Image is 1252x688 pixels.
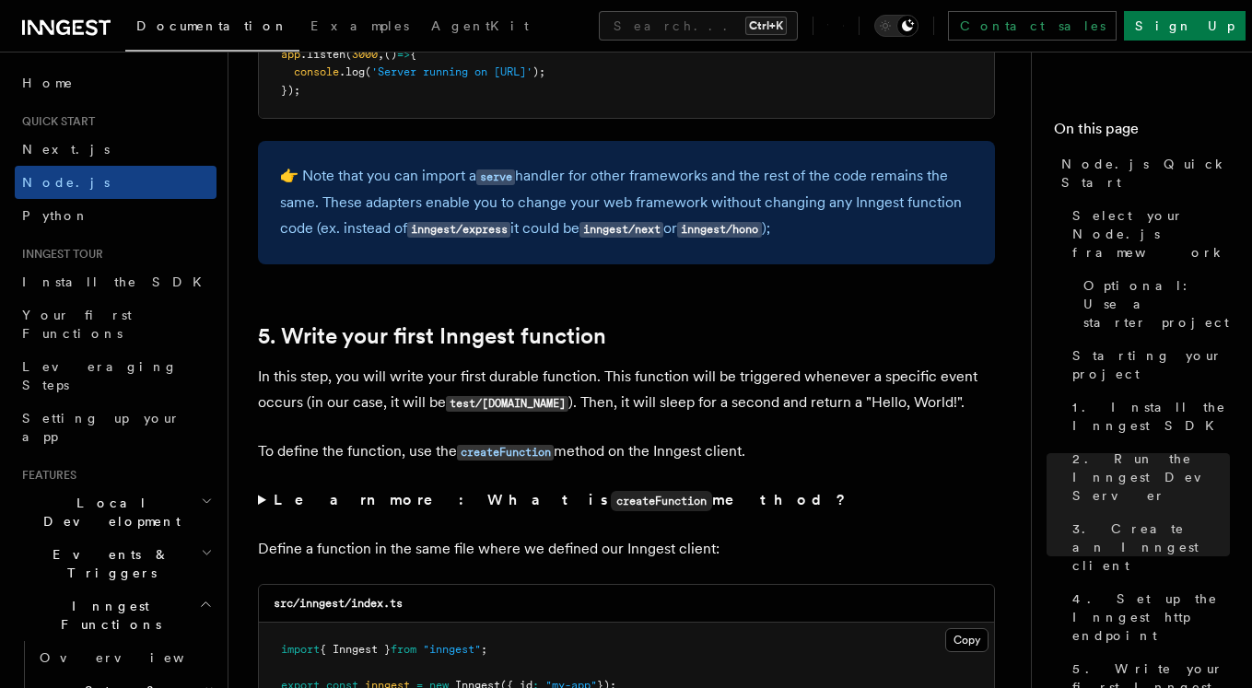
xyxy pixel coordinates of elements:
[677,222,761,238] code: inngest/hono
[1054,118,1230,147] h4: On this page
[15,589,216,641] button: Inngest Functions
[352,48,378,61] span: 3000
[299,6,420,50] a: Examples
[1065,199,1230,269] a: Select your Node.js framework
[1072,589,1230,645] span: 4. Set up the Inngest http endpoint
[15,597,199,634] span: Inngest Functions
[22,411,181,444] span: Setting up your app
[1072,398,1230,435] span: 1. Install the Inngest SDK
[457,445,554,461] code: createFunction
[384,48,397,61] span: ()
[476,169,515,185] code: serve
[40,650,229,665] span: Overview
[745,17,787,35] kbd: Ctrl+K
[371,65,532,78] span: 'Server running on [URL]'
[320,643,391,656] span: { Inngest }
[258,536,995,562] p: Define a function in the same file where we defined our Inngest client:
[15,247,103,262] span: Inngest tour
[579,222,663,238] code: inngest/next
[258,438,995,465] p: To define the function, use the method on the Inngest client.
[22,74,74,92] span: Home
[1072,206,1230,262] span: Select your Node.js framework
[15,66,216,99] a: Home
[15,199,216,232] a: Python
[15,133,216,166] a: Next.js
[22,208,89,223] span: Python
[476,167,515,184] a: serve
[1065,339,1230,391] a: Starting your project
[22,308,132,341] span: Your first Functions
[874,15,919,37] button: Toggle dark mode
[1054,147,1230,199] a: Node.js Quick Start
[125,6,299,52] a: Documentation
[22,175,110,190] span: Node.js
[1072,519,1230,575] span: 3. Create an Inngest client
[1061,155,1230,192] span: Node.js Quick Start
[1065,442,1230,512] a: 2. Run the Inngest Dev Server
[281,84,300,97] span: });
[294,65,339,78] span: console
[420,6,540,50] a: AgentKit
[481,643,487,656] span: ;
[22,359,178,392] span: Leveraging Steps
[1083,276,1230,332] span: Optional: Use a starter project
[15,545,201,582] span: Events & Triggers
[15,494,201,531] span: Local Development
[1124,11,1246,41] a: Sign Up
[280,163,973,242] p: 👉 Note that you can import a handler for other frameworks and the rest of the code remains the sa...
[15,402,216,453] a: Setting up your app
[945,628,989,652] button: Copy
[15,265,216,298] a: Install the SDK
[397,48,410,61] span: =>
[1076,269,1230,339] a: Optional: Use a starter project
[410,48,416,61] span: {
[15,468,76,483] span: Features
[15,350,216,402] a: Leveraging Steps
[391,643,416,656] span: from
[532,65,545,78] span: );
[136,18,288,33] span: Documentation
[281,48,300,61] span: app
[274,597,403,610] code: src/inngest/index.ts
[1065,582,1230,652] a: 4. Set up the Inngest http endpoint
[310,18,409,33] span: Examples
[300,48,345,61] span: .listen
[611,491,712,511] code: createFunction
[274,491,849,508] strong: Learn more: What is method?
[339,65,365,78] span: .log
[948,11,1117,41] a: Contact sales
[599,11,798,41] button: Search...Ctrl+K
[407,222,510,238] code: inngest/express
[15,538,216,589] button: Events & Triggers
[1065,512,1230,582] a: 3. Create an Inngest client
[15,298,216,350] a: Your first Functions
[365,65,371,78] span: (
[15,114,95,129] span: Quick start
[423,643,481,656] span: "inngest"
[1072,346,1230,383] span: Starting your project
[345,48,352,61] span: (
[281,643,320,656] span: import
[1065,391,1230,442] a: 1. Install the Inngest SDK
[258,323,606,349] a: 5. Write your first Inngest function
[1072,449,1230,505] span: 2. Run the Inngest Dev Server
[15,166,216,199] a: Node.js
[258,364,995,416] p: In this step, you will write your first durable function. This function will be triggered wheneve...
[22,274,213,289] span: Install the SDK
[431,18,529,33] span: AgentKit
[457,442,554,460] a: createFunction
[378,48,384,61] span: ,
[446,396,568,412] code: test/[DOMAIN_NAME]
[15,486,216,538] button: Local Development
[258,487,995,514] summary: Learn more: What iscreateFunctionmethod?
[22,142,110,157] span: Next.js
[32,641,216,674] a: Overview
